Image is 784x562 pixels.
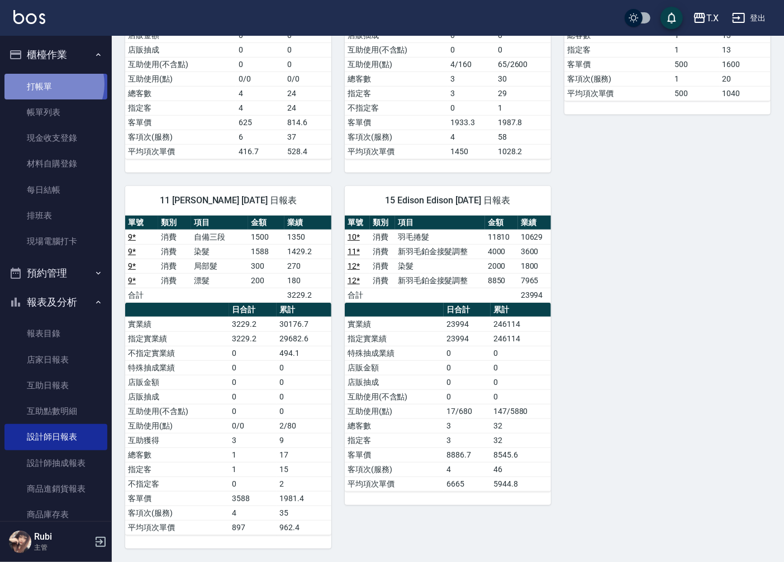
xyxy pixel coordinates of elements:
[518,216,551,230] th: 業績
[236,57,284,72] td: 0
[491,346,551,360] td: 0
[672,72,720,86] td: 1
[277,520,331,535] td: 962.4
[277,404,331,418] td: 0
[277,433,331,447] td: 9
[495,57,551,72] td: 65/2600
[9,531,31,553] img: Person
[345,115,448,130] td: 客單價
[125,144,236,159] td: 平均項次單價
[345,86,448,101] td: 指定客
[345,303,551,492] table: a dense table
[277,346,331,360] td: 494.1
[229,506,277,520] td: 4
[229,447,277,462] td: 1
[284,230,331,244] td: 1350
[444,433,491,447] td: 3
[495,144,551,159] td: 1028.2
[284,244,331,259] td: 1429.2
[395,216,485,230] th: 項目
[277,462,331,477] td: 15
[125,520,229,535] td: 平均項次單價
[345,216,370,230] th: 單號
[236,72,284,86] td: 0/0
[4,450,107,476] a: 設計師抽成報表
[4,398,107,424] a: 互助點數明細
[4,228,107,254] a: 現場電腦打卡
[229,375,277,389] td: 0
[125,346,229,360] td: 不指定實業績
[491,389,551,404] td: 0
[236,42,284,57] td: 0
[485,259,518,273] td: 2000
[448,86,495,101] td: 3
[236,101,284,115] td: 4
[345,72,448,86] td: 總客數
[4,347,107,373] a: 店家日報表
[4,177,107,203] a: 每日結帳
[125,331,229,346] td: 指定實業績
[4,151,107,177] a: 材料自購登錄
[345,216,551,303] table: a dense table
[448,115,495,130] td: 1933.3
[236,130,284,144] td: 6
[191,259,248,273] td: 局部髮
[444,317,491,331] td: 23994
[248,244,284,259] td: 1588
[495,101,551,115] td: 1
[444,477,491,491] td: 6665
[720,42,771,57] td: 13
[395,273,485,288] td: 新羽毛鉑金接髮調整
[125,216,331,303] table: a dense table
[248,259,284,273] td: 300
[248,273,284,288] td: 200
[345,360,444,375] td: 店販金額
[491,477,551,491] td: 5944.8
[495,42,551,57] td: 0
[491,462,551,477] td: 46
[277,418,331,433] td: 2/80
[236,144,284,159] td: 416.7
[277,317,331,331] td: 30176.7
[125,433,229,447] td: 互助獲得
[345,418,444,433] td: 總客數
[191,230,248,244] td: 自備三段
[229,317,277,331] td: 3229.2
[444,404,491,418] td: 17/680
[158,259,191,273] td: 消費
[370,244,395,259] td: 消費
[277,506,331,520] td: 35
[4,424,107,450] a: 設計師日報表
[125,86,236,101] td: 總客數
[672,42,720,57] td: 1
[4,476,107,502] a: 商品進銷貨報表
[284,57,331,72] td: 0
[4,40,107,69] button: 櫃檯作業
[284,144,331,159] td: 528.4
[4,502,107,527] a: 商品庫存表
[345,130,448,144] td: 客項次(服務)
[345,288,370,302] td: 合計
[444,462,491,477] td: 4
[448,101,495,115] td: 0
[518,230,551,244] td: 10629
[284,130,331,144] td: 37
[139,195,318,206] span: 11 [PERSON_NAME] [DATE] 日報表
[448,144,495,159] td: 1450
[125,72,236,86] td: 互助使用(點)
[4,99,107,125] a: 帳單列表
[277,477,331,491] td: 2
[672,86,720,101] td: 500
[125,101,236,115] td: 指定客
[370,259,395,273] td: 消費
[485,273,518,288] td: 8850
[395,230,485,244] td: 羽毛捲髮
[370,216,395,230] th: 類別
[4,288,107,317] button: 報表及分析
[125,462,229,477] td: 指定客
[345,331,444,346] td: 指定實業績
[125,288,158,302] td: 合計
[229,389,277,404] td: 0
[229,462,277,477] td: 1
[277,447,331,462] td: 17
